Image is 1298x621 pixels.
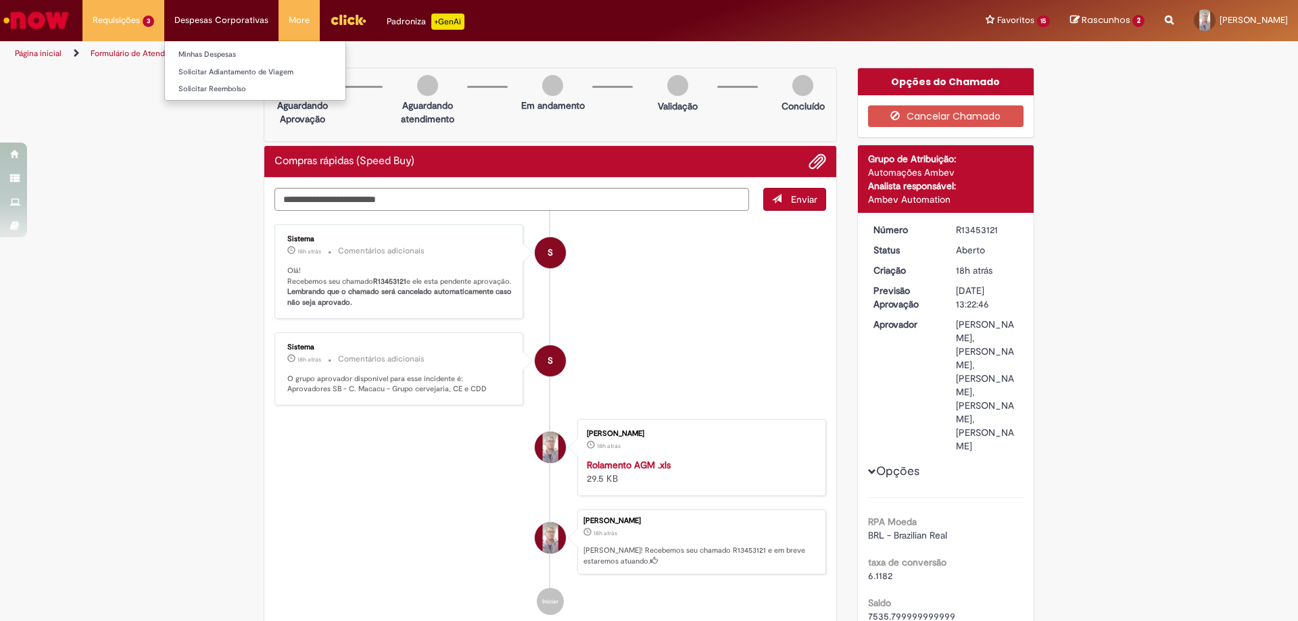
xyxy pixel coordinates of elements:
[91,48,191,59] a: Formulário de Atendimento
[997,14,1034,27] span: Favoritos
[791,193,817,205] span: Enviar
[594,529,617,537] time: 27/08/2025 15:22:46
[1037,16,1051,27] span: 15
[164,41,346,101] ul: Despesas Corporativas
[338,245,425,257] small: Comentários adicionais
[297,247,321,255] time: 27/08/2025 15:23:00
[763,188,826,211] button: Enviar
[143,16,154,27] span: 3
[297,355,321,364] span: 18h atrás
[583,545,819,566] p: [PERSON_NAME]! Recebemos seu chamado R13453121 e em breve estaremos atuando.
[956,264,992,276] time: 27/08/2025 15:22:46
[583,517,819,525] div: [PERSON_NAME]
[956,243,1019,257] div: Aberto
[548,345,553,377] span: S
[287,266,512,308] p: Olá! Recebemos seu chamado e ele esta pendente aprovação.
[956,223,1019,237] div: R13453121
[868,105,1024,127] button: Cancelar Chamado
[521,99,585,112] p: Em andamento
[330,9,366,30] img: click_logo_yellow_360x200.png
[289,14,310,27] span: More
[858,68,1034,95] div: Opções do Chamado
[548,237,553,269] span: S
[535,432,566,463] div: Fabiano Dos Santos Alves
[542,75,563,96] img: img-circle-grey.png
[863,264,946,277] dt: Criação
[165,82,345,97] a: Solicitar Reembolso
[597,442,621,450] span: 18h atrás
[956,284,1019,311] div: [DATE] 13:22:46
[956,264,992,276] span: 18h atrás
[587,430,812,438] div: [PERSON_NAME]
[274,155,414,168] h2: Compras rápidas (Speed Buy) Histórico de tíquete
[868,556,946,568] b: taxa de conversão
[10,41,855,66] ul: Trilhas de página
[1,7,71,34] img: ServiceNow
[868,597,891,609] b: Saldo
[431,14,464,30] p: +GenAi
[270,99,335,126] p: Aguardando Aprovação
[792,75,813,96] img: img-circle-grey.png
[535,237,566,268] div: System
[274,510,826,574] li: Fabiano Dos Santos Alves
[868,529,947,541] span: BRL - Brazilian Real
[174,14,268,27] span: Despesas Corporativas
[782,99,825,113] p: Concluído
[535,522,566,553] div: Fabiano Dos Santos Alves
[395,99,460,126] p: Aguardando atendimento
[297,247,321,255] span: 18h atrás
[287,343,512,351] div: Sistema
[868,193,1024,206] div: Ambev Automation
[594,529,617,537] span: 18h atrás
[338,353,425,365] small: Comentários adicionais
[863,243,946,257] dt: Status
[535,345,566,376] div: System
[863,318,946,331] dt: Aprovador
[274,188,749,211] textarea: Digite sua mensagem aqui...
[667,75,688,96] img: img-circle-grey.png
[287,287,514,307] b: Lembrando que o chamado será cancelado automaticamente caso não seja aprovado.
[15,48,62,59] a: Página inicial
[1220,14,1288,26] span: [PERSON_NAME]
[297,355,321,364] time: 27/08/2025 15:22:55
[868,179,1024,193] div: Analista responsável:
[1070,14,1145,27] a: Rascunhos
[287,235,512,243] div: Sistema
[165,65,345,80] a: Solicitar Adiantamento de Viagem
[868,570,892,582] span: 6.1182
[809,153,826,170] button: Adicionar anexos
[597,442,621,450] time: 27/08/2025 15:22:28
[587,459,671,471] a: Rolamento AGM .xls
[1132,15,1145,27] span: 2
[956,318,1019,453] div: [PERSON_NAME], [PERSON_NAME], [PERSON_NAME], [PERSON_NAME], [PERSON_NAME]
[1082,14,1130,26] span: Rascunhos
[868,516,917,528] b: RPA Moeda
[287,374,512,395] p: O grupo aprovador disponível para esse incidente é: Aprovadores SB - C. Macacu - Grupo cervejaria...
[868,152,1024,166] div: Grupo de Atribuição:
[868,166,1024,179] div: Automações Ambev
[417,75,438,96] img: img-circle-grey.png
[93,14,140,27] span: Requisições
[165,47,345,62] a: Minhas Despesas
[863,223,946,237] dt: Número
[956,264,1019,277] div: 27/08/2025 15:22:46
[587,458,812,485] div: 29.5 KB
[387,14,464,30] div: Padroniza
[658,99,698,113] p: Validação
[373,276,406,287] b: R13453121
[863,284,946,311] dt: Previsão Aprovação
